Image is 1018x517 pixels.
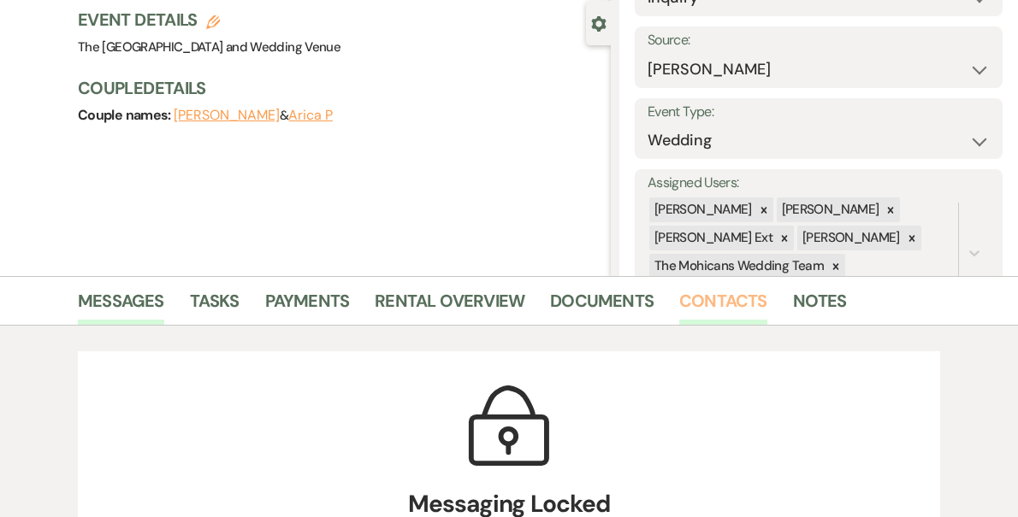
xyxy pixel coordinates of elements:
div: [PERSON_NAME] [649,197,755,222]
label: Event Type: [648,100,990,125]
button: [PERSON_NAME] [174,109,280,122]
label: Source: [648,28,990,53]
button: Arica P [288,109,332,122]
div: [PERSON_NAME] [777,197,882,222]
a: Notes [793,287,847,325]
a: Tasks [190,287,240,325]
button: Close lead details [591,15,607,31]
a: Messages [78,287,164,325]
span: & [174,107,333,124]
a: Contacts [679,287,767,325]
a: Rental Overview [375,287,524,325]
h3: Event Details [78,8,340,32]
a: Payments [265,287,350,325]
span: The [GEOGRAPHIC_DATA] and Wedding Venue [78,38,340,56]
h3: Couple Details [78,76,594,100]
div: [PERSON_NAME] [797,226,903,250]
label: Assigned Users: [648,171,990,196]
div: [PERSON_NAME] Ext [649,226,775,250]
div: The Mohicans Wedding Team [649,254,826,279]
a: Documents [550,287,654,325]
span: Couple names: [78,106,174,124]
